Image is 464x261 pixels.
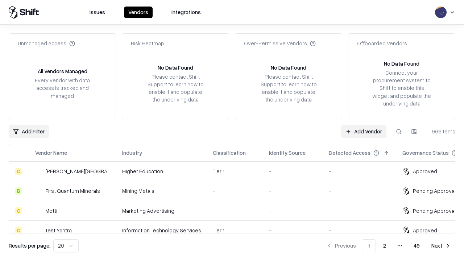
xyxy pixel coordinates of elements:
[213,207,257,215] div: -
[413,207,456,215] div: Pending Approval
[124,7,153,18] button: Vendors
[35,149,67,157] div: Vendor Name
[18,40,75,47] div: Unmanaged Access
[244,40,316,47] div: Over-Permissive Vendors
[329,167,391,175] div: -
[122,227,201,234] div: Information Technology Services
[38,67,87,75] div: All Vendors Managed
[15,207,22,214] div: C
[15,168,22,175] div: C
[269,149,306,157] div: Identity Source
[362,239,376,252] button: 1
[122,167,201,175] div: Higher Education
[131,40,164,47] div: Risk Heatmap
[213,227,257,234] div: Tier 1
[145,73,206,104] div: Please contact Shift Support to learn how to enable it and populate the underlying data
[269,227,317,234] div: -
[384,60,419,67] div: No Data Found
[426,128,455,135] div: 966 items
[35,187,42,195] img: First Quantum Minerals
[15,187,22,195] div: B
[372,69,432,107] div: Connect your procurement system to Shift to enable this widget and populate the underlying data
[329,187,391,195] div: -
[158,64,193,71] div: No Data Found
[9,242,50,249] p: Results per page:
[329,227,391,234] div: -
[258,73,319,104] div: Please contact Shift Support to learn how to enable it and populate the underlying data
[122,187,201,195] div: Mining Metals
[122,149,142,157] div: Industry
[408,239,426,252] button: 49
[35,168,42,175] img: Reichman University
[413,227,437,234] div: Approved
[35,227,42,234] img: Test Yantra
[122,207,201,215] div: Marketing Advertising
[329,149,370,157] div: Detected Access
[213,149,246,157] div: Classification
[213,187,257,195] div: -
[45,187,100,195] div: First Quantum Minerals
[357,40,407,47] div: Offboarded Vendors
[413,187,456,195] div: Pending Approval
[32,76,92,99] div: Every vendor with data access is tracked and managed
[269,187,317,195] div: -
[322,239,455,252] nav: pagination
[329,207,391,215] div: -
[15,227,22,234] div: C
[271,64,306,71] div: No Data Found
[427,239,455,252] button: Next
[269,207,317,215] div: -
[402,149,449,157] div: Governance Status
[413,167,437,175] div: Approved
[45,167,111,175] div: [PERSON_NAME][GEOGRAPHIC_DATA]
[45,227,72,234] div: Test Yantra
[9,125,49,138] button: Add Filter
[167,7,205,18] button: Integrations
[341,125,386,138] a: Add Vendor
[85,7,109,18] button: Issues
[35,207,42,214] img: Motti
[377,239,392,252] button: 2
[45,207,57,215] div: Motti
[269,167,317,175] div: -
[213,167,257,175] div: Tier 1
